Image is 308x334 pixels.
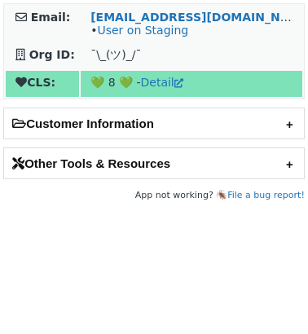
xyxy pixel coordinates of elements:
h2: Other Tools & Resources [4,148,304,178]
span: • [90,24,188,37]
strong: Email: [31,11,71,24]
a: File a bug report! [227,190,305,200]
strong: CLS: [15,76,55,89]
span: ¯\_(ツ)_/¯ [90,48,141,61]
a: Detail [141,76,183,89]
strong: Org ID: [29,48,75,61]
a: User on Staging [97,24,188,37]
td: 💚 8 💚 - [81,71,302,97]
footer: App not working? 🪳 [3,187,305,204]
h2: Customer Information [4,108,304,138]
